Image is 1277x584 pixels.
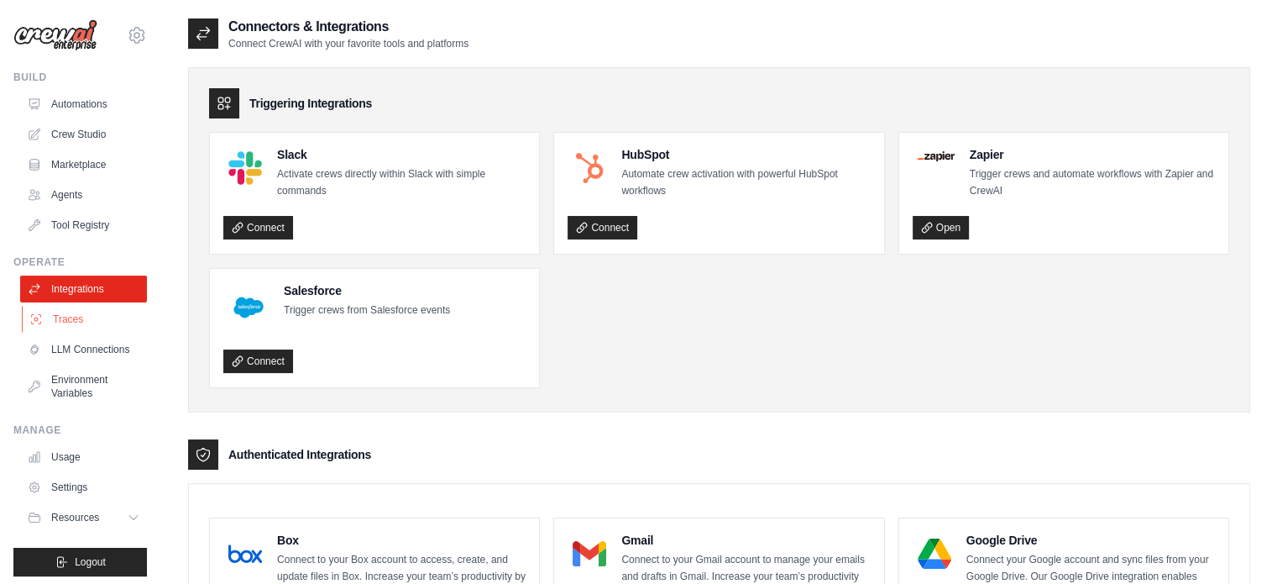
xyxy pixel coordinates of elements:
[20,121,147,148] a: Crew Studio
[277,532,526,549] h4: Box
[13,71,147,84] div: Build
[284,282,450,299] h4: Salesforce
[20,474,147,501] a: Settings
[277,166,526,199] p: Activate crews directly within Slack with simple commands
[20,91,147,118] a: Automations
[966,532,1215,549] h4: Google Drive
[284,303,450,319] p: Trigger crews from Salesforce events
[621,146,870,163] h4: HubSpot
[918,151,955,161] img: Zapier Logo
[13,19,97,51] img: Logo
[913,216,969,239] a: Open
[20,276,147,303] a: Integrations
[228,287,269,328] img: Salesforce Logo
[51,511,99,524] span: Resources
[970,166,1215,199] p: Trigger crews and automate workflows with Zapier and CrewAI
[20,366,147,407] a: Environment Variables
[918,537,951,571] img: Google Drive Logo
[228,446,371,463] h3: Authenticated Integrations
[20,444,147,471] a: Usage
[621,532,870,549] h4: Gmail
[249,95,372,112] h3: Triggering Integrations
[228,37,468,50] p: Connect CrewAI with your favorite tools and platforms
[223,350,293,373] a: Connect
[573,537,606,571] img: Gmail Logo
[970,146,1215,163] h4: Zapier
[223,216,293,239] a: Connect
[228,151,262,185] img: Slack Logo
[20,151,147,178] a: Marketplace
[13,424,147,437] div: Manage
[20,336,147,363] a: LLM Connections
[228,537,262,571] img: Box Logo
[13,548,147,576] button: Logout
[75,555,106,569] span: Logout
[621,166,870,199] p: Automate crew activation with powerful HubSpot workflows
[20,182,147,208] a: Agents
[277,146,526,163] h4: Slack
[573,151,606,185] img: HubSpot Logo
[228,17,468,37] h2: Connectors & Integrations
[22,306,149,333] a: Traces
[568,216,637,239] a: Connect
[20,212,147,239] a: Tool Registry
[13,255,147,269] div: Operate
[20,504,147,531] button: Resources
